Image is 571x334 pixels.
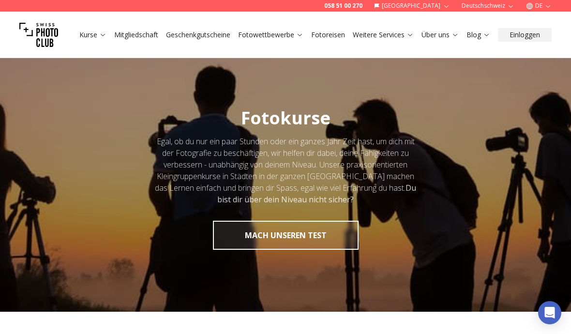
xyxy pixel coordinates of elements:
button: Mitgliedschaft [110,28,162,42]
button: Kurse [75,28,110,42]
button: Über uns [418,28,463,42]
img: Swiss photo club [19,15,58,54]
button: Fotowettbewerbe [234,28,307,42]
div: Egal, ob du nur ein paar Stunden oder ein ganzes Jahr Zeit hast, um dich mit der Fotografie zu be... [154,136,417,205]
div: Open Intercom Messenger [538,301,561,324]
button: Fotoreisen [307,28,349,42]
a: Weitere Services [353,30,414,40]
a: Fotoreisen [311,30,345,40]
a: 058 51 00 270 [324,2,362,10]
button: Einloggen [498,28,552,42]
button: MACH UNSEREN TEST [213,221,359,250]
button: Blog [463,28,494,42]
a: Geschenkgutscheine [166,30,230,40]
a: Blog [466,30,490,40]
button: Weitere Services [349,28,418,42]
a: Über uns [421,30,459,40]
button: Geschenkgutscheine [162,28,234,42]
span: Fotokurse [241,106,331,130]
a: Kurse [79,30,106,40]
a: Fotowettbewerbe [238,30,303,40]
a: Mitgliedschaft [114,30,158,40]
